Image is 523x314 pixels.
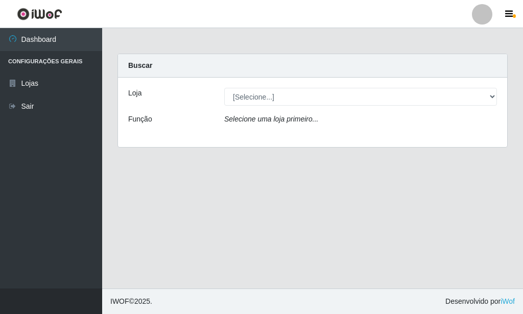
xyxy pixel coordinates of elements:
label: Função [128,114,152,125]
strong: Buscar [128,61,152,69]
a: iWof [501,297,515,305]
span: IWOF [110,297,129,305]
i: Selecione uma loja primeiro... [224,115,318,123]
img: CoreUI Logo [17,8,62,20]
span: © 2025 . [110,296,152,307]
span: Desenvolvido por [445,296,515,307]
label: Loja [128,88,141,99]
